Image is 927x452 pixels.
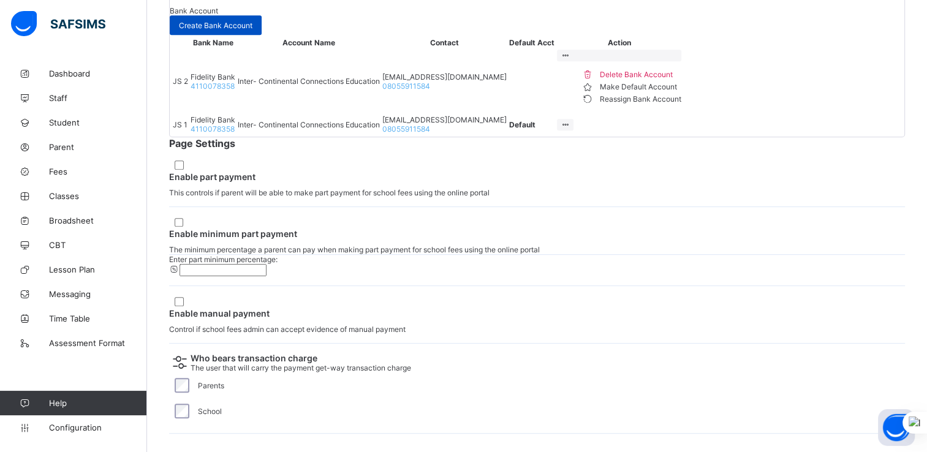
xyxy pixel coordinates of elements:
[49,69,147,78] span: Dashboard
[49,398,146,408] span: Help
[190,49,236,113] td: Fidelity Bank
[556,37,682,48] th: Action
[509,120,535,129] span: Default
[169,325,406,334] span: Control if school fees admin can accept evidence of manual payment
[382,115,507,134] td: [EMAIL_ADDRESS][DOMAIN_NAME]
[237,115,380,134] td: Inter- Continental Connections Education
[600,81,681,93] div: Make Default Account
[169,228,905,239] span: Enable minimum part payment
[382,124,430,134] span: 08055911584
[198,381,224,390] label: Parents
[600,93,681,105] div: Reassign Bank Account
[49,93,147,103] span: Staff
[169,171,905,182] span: Enable part payment
[169,255,905,276] span: Enter part minimum percentage:
[49,142,147,152] span: Parent
[49,240,147,250] span: CBT
[191,353,411,363] span: Who bears transaction charge
[49,289,147,299] span: Messaging
[49,314,147,323] span: Time Table
[49,167,147,176] span: Fees
[382,49,507,113] td: [EMAIL_ADDRESS][DOMAIN_NAME]
[49,265,147,274] span: Lesson Plan
[172,49,189,113] td: JS 2
[600,69,681,81] div: Delete Bank Account
[170,6,218,15] span: Bank Account
[237,37,380,48] th: Account Name
[190,115,236,134] td: Fidelity Bank
[237,49,380,113] td: Inter- Continental Connections Education
[191,363,411,372] span: The user that will carry the payment get-way transaction charge
[190,37,236,48] th: Bank Name
[11,11,105,37] img: safsims
[179,21,252,30] span: Create Bank Account
[169,308,905,318] span: Enable manual payment
[169,137,905,149] span: Page Settings
[169,188,490,197] span: This controls if parent will be able to make part payment for school fees using the online portal
[382,37,507,48] th: Contact
[878,409,915,446] button: Open asap
[49,423,146,432] span: Configuration
[191,124,235,134] span: 4110078358
[172,115,189,134] td: JS 1
[169,245,540,254] span: The minimum percentage a parent can pay when making part payment for school fees using the online...
[49,118,147,127] span: Student
[49,338,147,348] span: Assessment Format
[191,81,235,91] span: 4110078358
[49,216,147,225] span: Broadsheet
[509,37,555,48] th: Default Acct
[49,191,147,201] span: Classes
[198,407,222,416] label: School
[382,81,430,91] span: 08055911584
